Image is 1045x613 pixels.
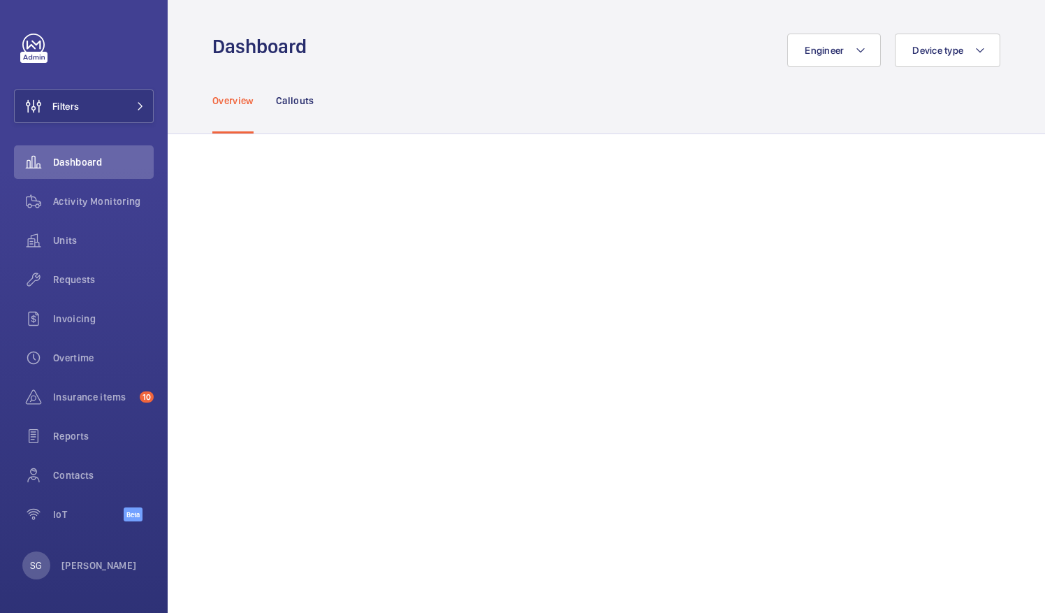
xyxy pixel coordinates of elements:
[52,99,79,113] span: Filters
[212,34,315,59] h1: Dashboard
[53,273,154,287] span: Requests
[895,34,1000,67] button: Device type
[53,155,154,169] span: Dashboard
[140,391,154,403] span: 10
[124,507,142,521] span: Beta
[805,45,844,56] span: Engineer
[53,429,154,443] span: Reports
[53,233,154,247] span: Units
[53,507,124,521] span: IoT
[53,351,154,365] span: Overtime
[787,34,881,67] button: Engineer
[212,94,254,108] p: Overview
[912,45,963,56] span: Device type
[14,89,154,123] button: Filters
[53,468,154,482] span: Contacts
[53,390,134,404] span: Insurance items
[53,194,154,208] span: Activity Monitoring
[61,558,137,572] p: [PERSON_NAME]
[53,312,154,326] span: Invoicing
[276,94,314,108] p: Callouts
[30,558,42,572] p: SG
